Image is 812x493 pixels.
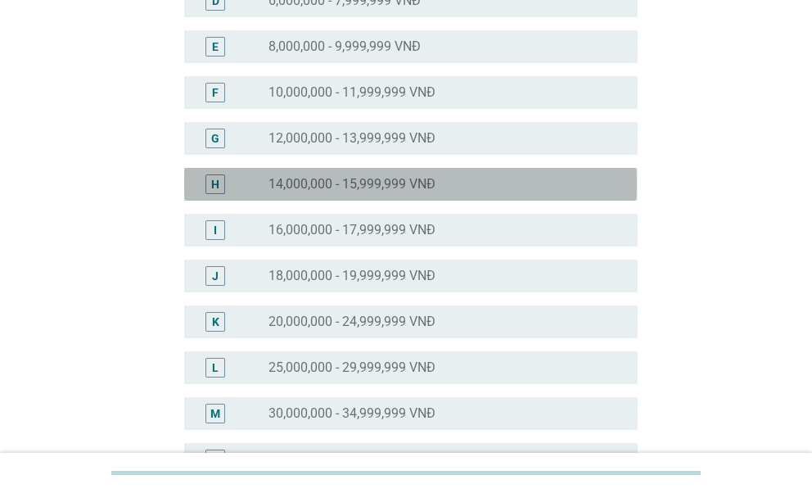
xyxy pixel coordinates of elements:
[268,451,435,468] label: 35,000,000 - 39,999,999 VNĐ
[268,314,435,330] label: 20,000,000 - 24,999,999 VNĐ
[212,359,219,376] div: L
[268,130,435,147] label: 12,000,000 - 13,999,999 VNĐ
[268,405,435,422] label: 30,000,000 - 34,999,999 VNĐ
[268,360,435,376] label: 25,000,000 - 29,999,999 VNĐ
[214,221,217,238] div: I
[212,84,219,101] div: F
[268,222,435,238] label: 16,000,000 - 17,999,999 VNĐ
[210,405,220,422] div: M
[211,129,219,147] div: G
[212,38,219,55] div: E
[268,38,421,55] label: 8,000,000 - 9,999,999 VNĐ
[212,267,219,284] div: J
[268,176,435,192] label: 14,000,000 - 15,999,999 VNĐ
[212,313,219,330] div: K
[211,450,219,468] div: N
[211,175,219,192] div: H
[268,268,435,284] label: 18,000,000 - 19,999,999 VNĐ
[268,84,435,101] label: 10,000,000 - 11,999,999 VNĐ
